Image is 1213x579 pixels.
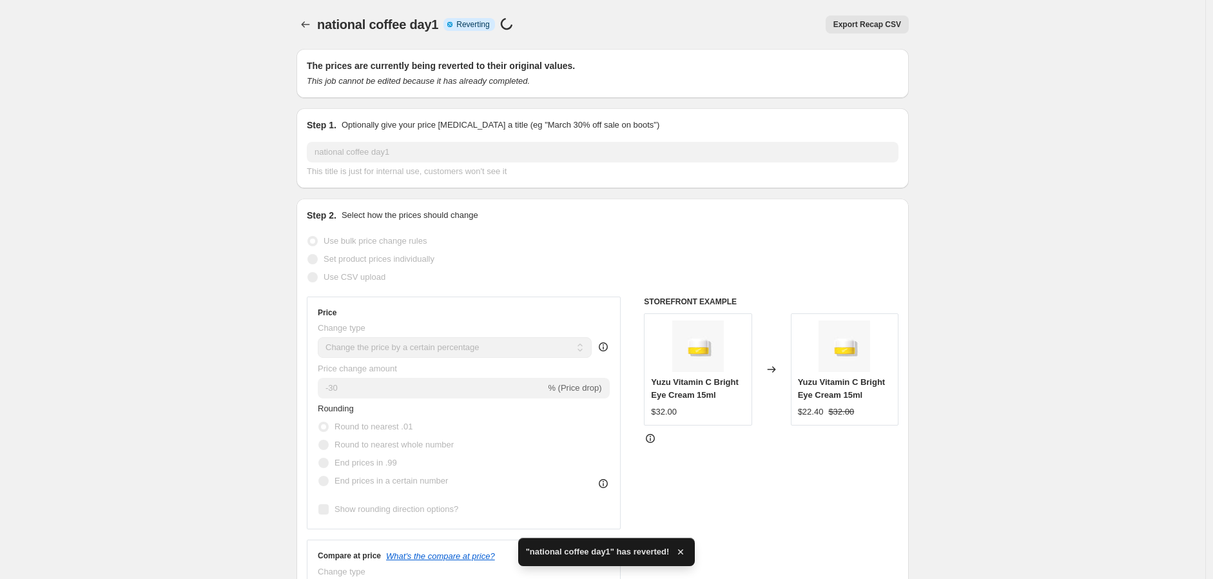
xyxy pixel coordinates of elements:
span: Set product prices individually [324,254,434,264]
img: yuzu_c_eyecream_thumb_64c25325-009d-4327-99f1-0f3b8c7fb225_80x.jpg [672,320,724,372]
h2: The prices are currently being reverted to their original values. [307,59,898,72]
span: Change type [318,323,365,333]
span: Yuzu Vitamin C Bright Eye Cream 15ml [651,377,739,400]
span: % (Price drop) [548,383,601,393]
h3: Price [318,308,336,318]
h3: Compare at price [318,551,381,561]
span: Rounding [318,404,354,413]
span: Show rounding direction options? [335,504,458,514]
span: End prices in a certain number [335,476,448,486]
span: Round to nearest .01 [335,422,412,431]
img: yuzu_c_eyecream_thumb_64c25325-009d-4327-99f1-0f3b8c7fb225_80x.jpg [819,320,870,372]
span: Round to nearest whole number [335,440,454,449]
span: Price change amount [318,364,397,373]
span: "national coffee day1" has reverted! [526,545,670,558]
button: Export Recap CSV [826,15,909,34]
p: Optionally give your price [MEDICAL_DATA] a title (eg "March 30% off sale on boots") [342,119,659,132]
span: Reverting [456,19,489,30]
h6: STOREFRONT EXAMPLE [644,297,898,307]
span: Yuzu Vitamin C Bright Eye Cream 15ml [798,377,886,400]
button: Price change jobs [296,15,315,34]
div: $22.40 [798,406,824,418]
span: Use CSV upload [324,272,385,282]
button: What's the compare at price? [386,551,495,561]
h2: Step 2. [307,209,336,222]
input: 30% off holiday sale [307,142,898,162]
input: -15 [318,378,545,398]
i: This job cannot be edited because it has already completed. [307,76,530,86]
div: help [597,340,610,353]
div: $32.00 [651,406,677,418]
span: Use bulk price change rules [324,236,427,246]
span: national coffee day1 [317,17,438,32]
span: This title is just for internal use, customers won't see it [307,166,507,176]
span: Change type [318,567,365,576]
span: End prices in .99 [335,458,397,467]
p: Select how the prices should change [342,209,478,222]
span: Export Recap CSV [833,19,901,30]
h2: Step 1. [307,119,336,132]
strike: $32.00 [828,406,854,418]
